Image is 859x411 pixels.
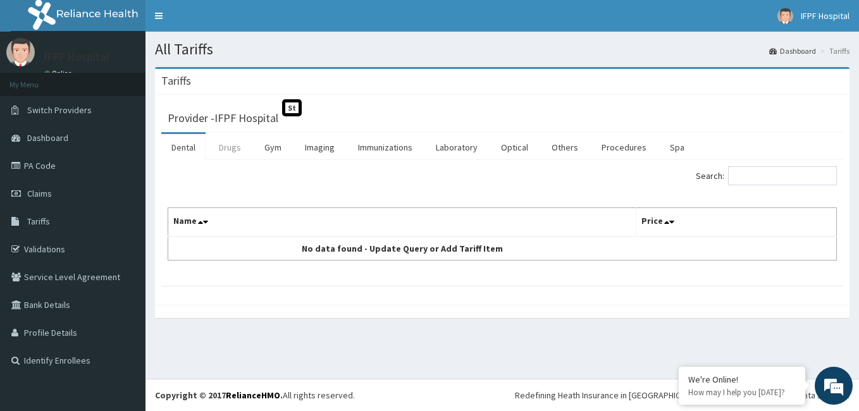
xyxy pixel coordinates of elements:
[688,387,796,398] p: How may I help you today?
[6,38,35,66] img: User Image
[688,374,796,385] div: We're Online!
[27,216,50,227] span: Tariffs
[817,46,850,56] li: Tariffs
[348,134,423,161] a: Immunizations
[145,379,859,411] footer: All rights reserved.
[769,46,816,56] a: Dashboard
[226,390,280,401] a: RelianceHMO
[282,99,302,116] span: St
[515,389,850,402] div: Redefining Heath Insurance in [GEOGRAPHIC_DATA] using Telemedicine and Data Science!
[168,208,636,237] th: Name
[801,10,850,21] span: IFPF Hospital
[636,208,836,237] th: Price
[168,236,636,261] td: No data found - Update Query or Add Tariff Item
[44,51,109,63] p: IFPF Hospital
[426,134,488,161] a: Laboratory
[155,41,850,58] h1: All Tariffs
[777,8,793,24] img: User Image
[27,132,68,144] span: Dashboard
[696,166,837,185] label: Search:
[161,134,206,161] a: Dental
[491,134,538,161] a: Optical
[591,134,657,161] a: Procedures
[44,69,75,78] a: Online
[728,166,837,185] input: Search:
[209,134,251,161] a: Drugs
[660,134,695,161] a: Spa
[168,113,278,124] h3: Provider - IFPF Hospital
[155,390,283,401] strong: Copyright © 2017 .
[295,134,345,161] a: Imaging
[541,134,588,161] a: Others
[27,104,92,116] span: Switch Providers
[161,75,191,87] h3: Tariffs
[27,188,52,199] span: Claims
[254,134,292,161] a: Gym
